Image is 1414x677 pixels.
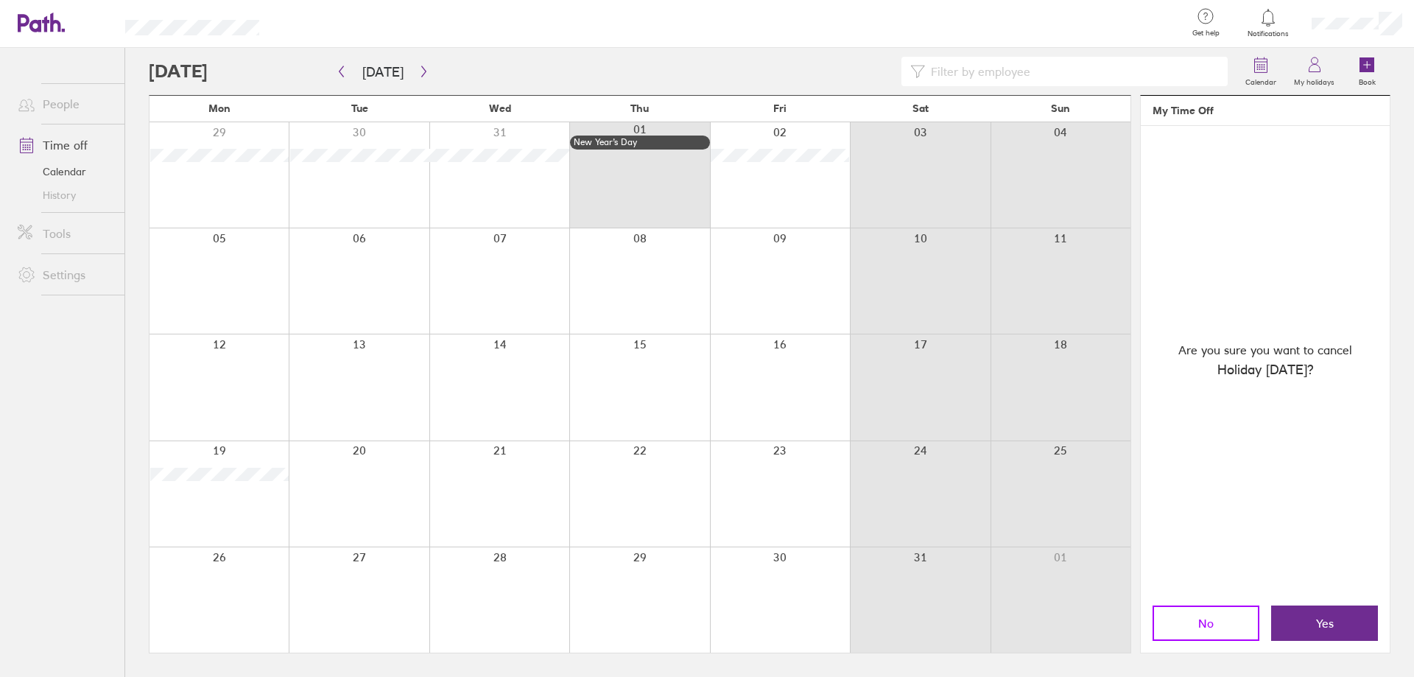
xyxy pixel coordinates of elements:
div: New Year’s Day [574,137,706,147]
span: Get help [1182,29,1230,38]
span: Mon [208,102,231,114]
a: My holidays [1285,48,1343,95]
a: Calendar [1237,48,1285,95]
span: Sun [1051,102,1070,114]
span: Notifications [1245,29,1292,38]
span: Fri [773,102,787,114]
span: Tue [351,102,368,114]
span: Wed [489,102,511,114]
div: Are you sure you want to cancel [1141,126,1390,594]
header: My Time Off [1141,96,1390,126]
span: No [1198,617,1214,630]
a: Time off [6,130,124,160]
button: Yes [1271,606,1378,641]
a: Calendar [6,160,124,183]
a: Settings [6,260,124,290]
label: Book [1350,74,1385,87]
span: Yes [1316,617,1334,630]
a: Book [1343,48,1390,95]
a: People [6,89,124,119]
span: Holiday [DATE] ? [1217,359,1314,380]
a: Tools [6,219,124,248]
label: My holidays [1285,74,1343,87]
span: Thu [630,102,649,114]
button: [DATE] [351,60,415,84]
a: Notifications [1245,7,1292,38]
button: No [1153,606,1259,641]
input: Filter by employee [925,57,1219,85]
label: Calendar [1237,74,1285,87]
a: History [6,183,124,207]
span: Sat [912,102,929,114]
